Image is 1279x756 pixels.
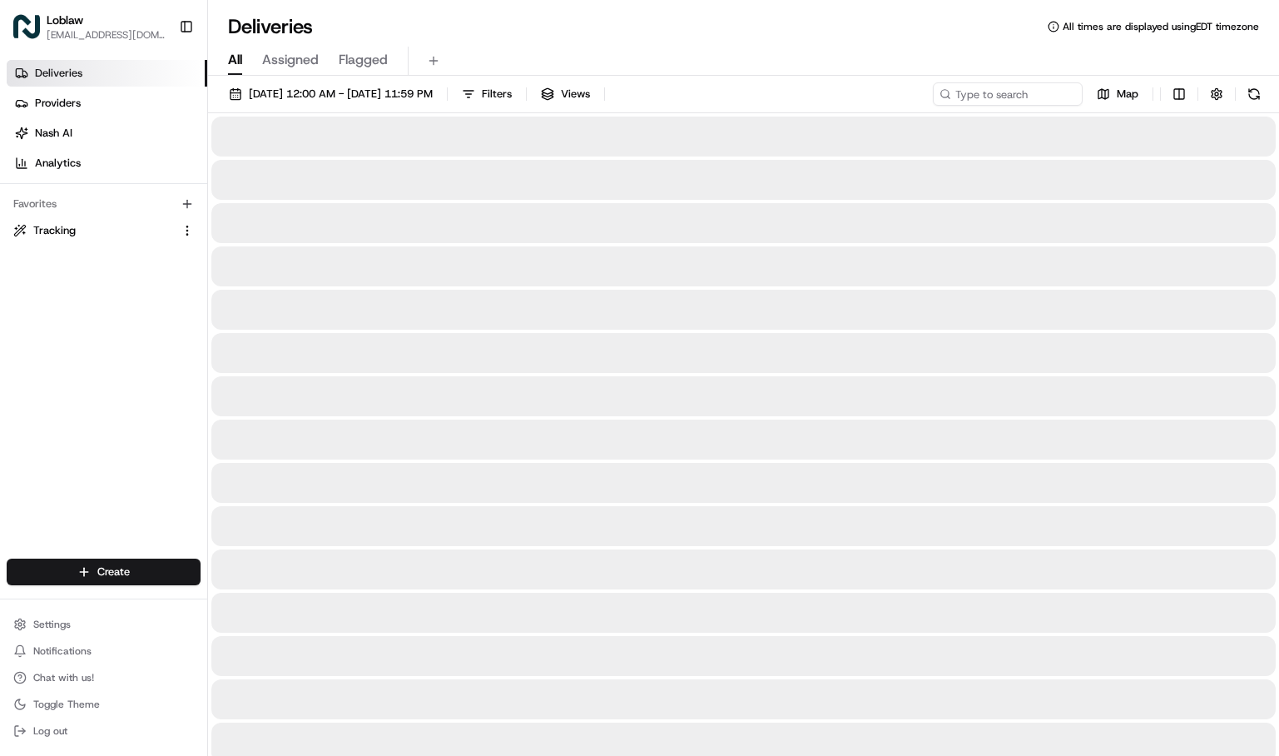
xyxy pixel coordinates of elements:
span: Tracking [33,223,76,238]
input: Type to search [933,82,1083,106]
button: Toggle Theme [7,693,201,716]
button: Tracking [7,217,201,244]
button: Create [7,559,201,585]
button: Map [1089,82,1146,106]
h1: Deliveries [228,13,313,40]
span: Create [97,565,130,579]
span: Nash AI [35,126,72,141]
span: Deliveries [35,66,82,81]
a: Tracking [13,223,174,238]
button: LoblawLoblaw[EMAIL_ADDRESS][DOMAIN_NAME] [7,7,172,47]
button: Chat with us! [7,666,201,689]
div: Favorites [7,191,201,217]
span: Analytics [35,156,81,171]
a: Providers [7,90,207,117]
button: Settings [7,613,201,636]
a: Analytics [7,150,207,177]
span: Settings [33,618,71,631]
span: All [228,50,242,70]
button: Filters [454,82,519,106]
span: Views [561,87,590,102]
span: Flagged [339,50,388,70]
button: [EMAIL_ADDRESS][DOMAIN_NAME] [47,28,166,42]
button: Log out [7,719,201,743]
button: Views [533,82,597,106]
a: Nash AI [7,120,207,147]
span: Chat with us! [33,671,94,684]
span: Filters [482,87,512,102]
button: Refresh [1242,82,1266,106]
button: Notifications [7,639,201,663]
span: All times are displayed using EDT timezone [1063,20,1259,33]
span: [DATE] 12:00 AM - [DATE] 11:59 PM [249,87,433,102]
a: Deliveries [7,60,207,87]
span: Map [1117,87,1138,102]
span: Toggle Theme [33,698,100,711]
span: Log out [33,724,67,738]
img: Loblaw [13,13,40,40]
span: Providers [35,96,81,111]
button: Loblaw [47,12,83,28]
span: Notifications [33,644,92,658]
button: [DATE] 12:00 AM - [DATE] 11:59 PM [221,82,440,106]
span: Assigned [262,50,319,70]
